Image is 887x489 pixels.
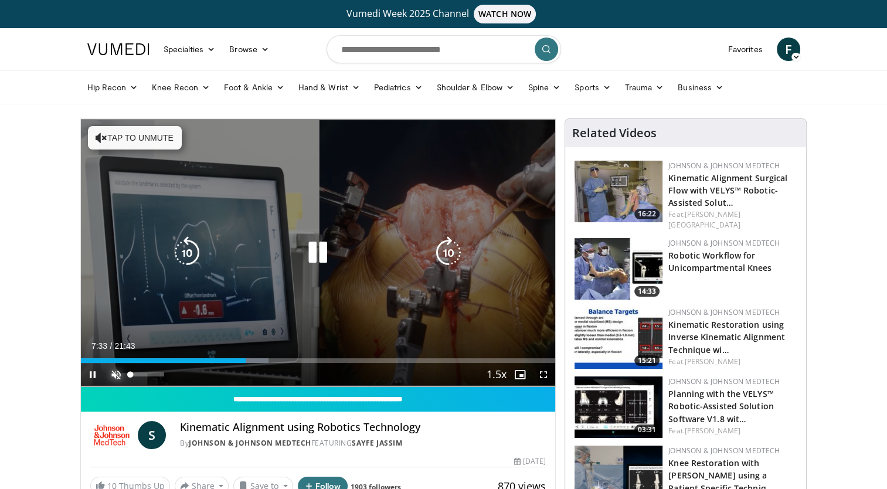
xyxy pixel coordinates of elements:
a: Sayfe Jassim [352,438,402,448]
video-js: Video Player [81,119,556,387]
h4: Kinematic Alignment using Robotics Technology [180,421,546,434]
div: [DATE] [514,456,546,467]
img: c3704768-32c2-46ef-8634-98aedd80a818.150x105_q85_crop-smart_upscale.jpg [575,307,662,369]
img: 22b3d5e8-ada8-4647-84b0-4312b2f66353.150x105_q85_crop-smart_upscale.jpg [575,161,662,222]
a: Kinematic Restoration using Inverse Kinematic Alignment Technique wi… [668,319,785,355]
a: Kinematic Alignment Surgical Flow with VELYS™ Robotic-Assisted Solut… [668,172,787,208]
a: Vumedi Week 2025 ChannelWATCH NOW [89,5,798,23]
a: [PERSON_NAME] [685,356,740,366]
input: Search topics, interventions [327,35,561,63]
a: Johnson & Johnson MedTech [668,376,780,386]
a: Johnson & Johnson MedTech [668,446,780,456]
span: 15:21 [634,355,660,366]
a: F [777,38,800,61]
a: 16:22 [575,161,662,222]
div: Feat. [668,426,797,436]
a: Johnson & Johnson MedTech [668,238,780,248]
button: Playback Rate [485,363,508,386]
div: Progress Bar [81,358,556,363]
div: Feat. [668,209,797,230]
img: Johnson & Johnson MedTech [90,421,134,449]
span: 14:33 [634,286,660,297]
a: Johnson & Johnson MedTech [668,161,780,171]
div: Volume Level [131,372,164,376]
span: WATCH NOW [474,5,536,23]
a: Johnson & Johnson MedTech [189,438,311,448]
a: 03:31 [575,376,662,438]
span: / [110,341,113,351]
span: 21:43 [114,341,135,351]
button: Unmute [104,363,128,386]
img: VuMedi Logo [87,43,149,55]
a: Pediatrics [367,76,430,99]
div: Feat. [668,356,797,367]
button: Pause [81,363,104,386]
a: Browse [222,38,276,61]
a: Favorites [721,38,770,61]
a: Hip Recon [80,76,145,99]
a: [PERSON_NAME][GEOGRAPHIC_DATA] [668,209,740,230]
a: Planning with the VELYS™ Robotic-Assisted Solution Software V1.8 wit… [668,388,774,424]
a: Hand & Wrist [291,76,367,99]
span: 7:33 [91,341,107,351]
button: Tap to unmute [88,126,182,150]
div: By FEATURING [180,438,546,449]
a: Knee Recon [145,76,217,99]
a: Trauma [618,76,671,99]
a: 15:21 [575,307,662,369]
a: 14:33 [575,238,662,300]
a: Business [671,76,730,99]
button: Fullscreen [532,363,555,386]
a: Shoulder & Elbow [430,76,521,99]
img: c6830cff-7f4a-4323-a779-485c40836a20.150x105_q85_crop-smart_upscale.jpg [575,238,662,300]
a: Spine [521,76,567,99]
a: Johnson & Johnson MedTech [668,307,780,317]
span: 16:22 [634,209,660,219]
a: Foot & Ankle [217,76,291,99]
a: Sports [567,76,618,99]
a: S [138,421,166,449]
a: [PERSON_NAME] [685,426,740,436]
h4: Related Videos [572,126,657,140]
span: 03:31 [634,425,660,435]
img: 03645a01-2c96-4821-a897-65d5b8c84622.150x105_q85_crop-smart_upscale.jpg [575,376,662,438]
a: Robotic Workflow for Unicompartmental Knees [668,250,772,273]
button: Enable picture-in-picture mode [508,363,532,386]
a: Specialties [157,38,223,61]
